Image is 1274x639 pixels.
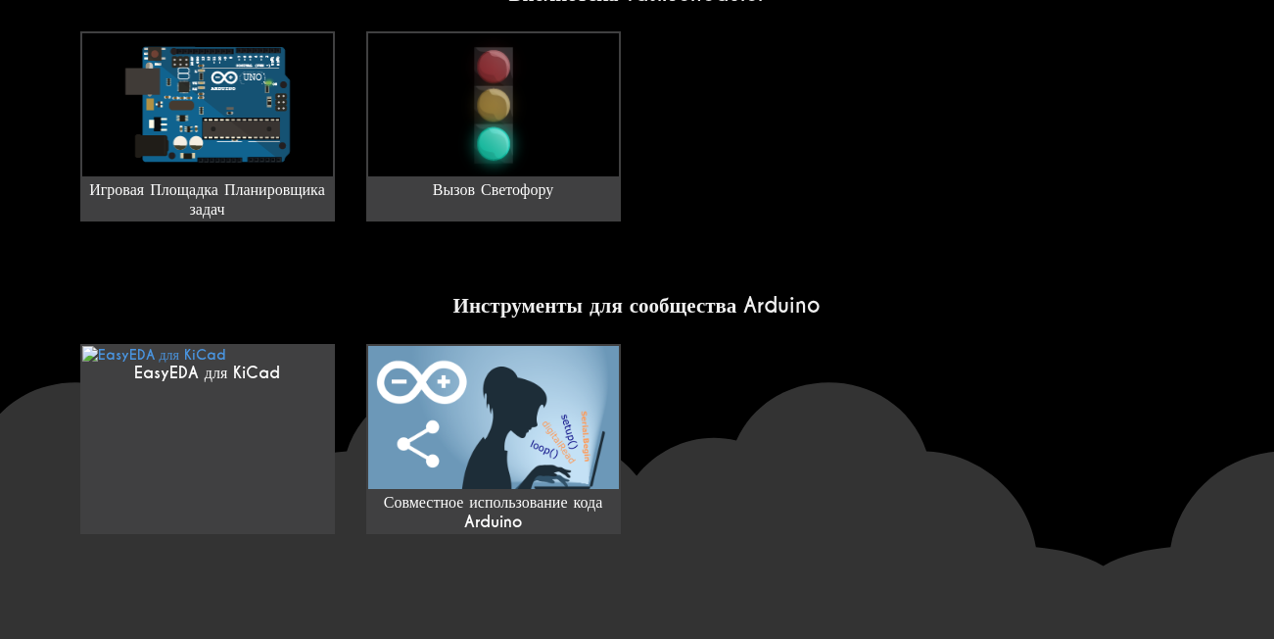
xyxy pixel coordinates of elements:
[384,492,602,532] ya-tr-span: Совместное использование кода Arduino
[366,344,621,534] a: Совместное использование кода Arduino
[366,31,621,221] a: Вызов Светофору
[368,33,619,176] img: Вызов Светофору
[80,31,335,221] a: Игровая Площадка Планировщика задач
[82,33,333,176] img: Игровая Площадка Планировщика задач
[368,346,619,489] img: EasyEDA для KiCad
[89,179,325,220] ya-tr-span: Игровая Площадка Планировщика задач
[82,346,227,364] img: EasyEDA для KiCad
[134,363,280,383] ya-tr-span: EasyEDA для KiCad
[453,292,822,319] ya-tr-span: Инструменты для сообщества Arduino
[80,344,335,534] a: EasyEDA для KiCad
[433,179,553,200] ya-tr-span: Вызов Светофору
